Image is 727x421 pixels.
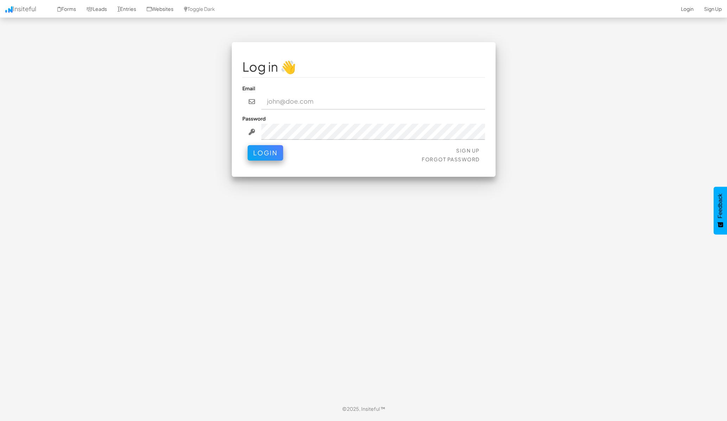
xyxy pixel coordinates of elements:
input: john@doe.com [261,93,485,110]
button: Login [248,145,283,161]
a: Forgot Password [422,156,480,162]
h1: Log in 👋 [242,60,485,74]
button: Feedback - Show survey [714,187,727,234]
label: Email [242,85,255,92]
a: Sign Up [456,147,480,154]
span: Feedback [717,194,723,218]
img: icon.png [5,6,13,13]
label: Password [242,115,266,122]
